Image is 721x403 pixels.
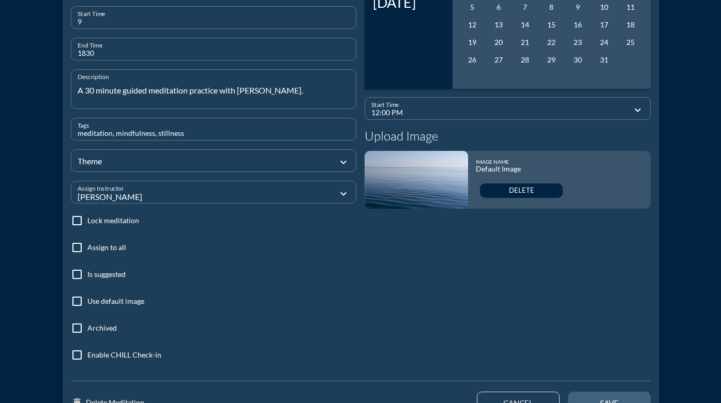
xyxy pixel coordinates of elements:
button: 19 [464,34,480,51]
button: 23 [569,34,586,51]
button: 22 [543,34,560,51]
button: 14 [517,17,533,33]
label: Assign to all [87,242,126,253]
button: 25 [622,34,639,51]
div: Image name [476,159,567,165]
button: 12 [464,17,480,33]
label: Lock meditation [87,215,139,226]
button: 28 [517,52,533,68]
h4: Upload Image [365,129,651,144]
button: 13 [490,17,507,33]
i: expand_more [632,104,644,116]
button: 30 [569,52,586,68]
label: Enable CHILL Check-in [87,350,161,360]
input: Start Time [78,16,350,28]
div: Default Image [476,165,567,174]
label: Archived [87,323,117,333]
i: expand_more [337,156,350,168]
button: 15 [543,17,560,33]
div: [PERSON_NAME] [78,192,284,202]
button: 21 [517,34,533,51]
textarea: Description [78,82,356,109]
button: 18 [622,17,639,33]
button: 27 [490,52,507,68]
input: Tags [78,127,350,140]
button: 20 [490,34,507,51]
button: 17 [596,17,612,33]
button: 29 [543,52,560,68]
button: delete [480,183,563,198]
span: delete [509,187,534,195]
button: 31 [596,52,612,68]
img: live-screen-min.jpeg [365,151,468,209]
i: expand_more [337,188,350,200]
button: 24 [596,34,612,51]
button: 16 [569,17,586,33]
label: Is suggested [87,269,126,280]
input: Start Time [371,106,629,119]
label: Use default image [87,296,144,306]
input: End Time [78,47,350,60]
button: 26 [464,52,480,68]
